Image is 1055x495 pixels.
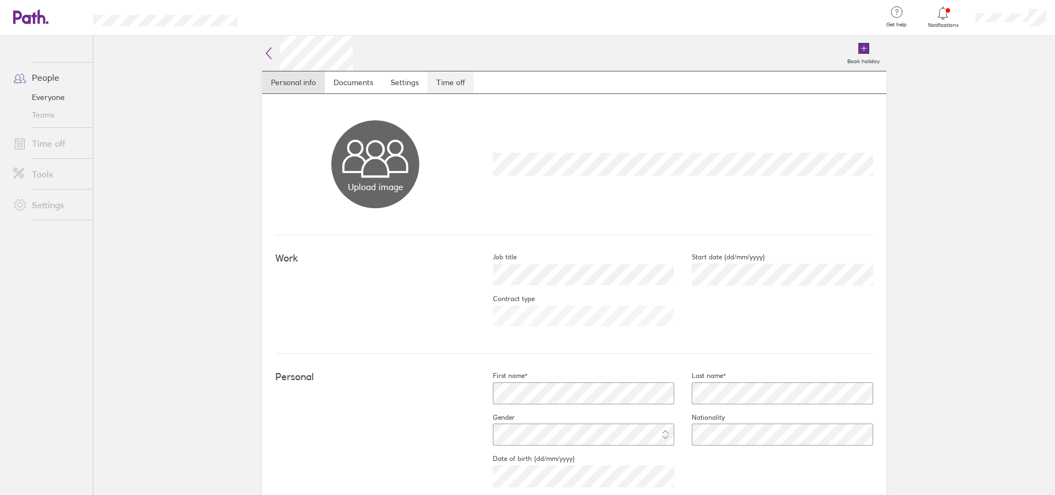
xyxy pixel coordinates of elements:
label: Start date (dd/mm/yyyy) [674,253,765,262]
label: Contract type [475,294,535,303]
h4: Work [275,253,475,264]
a: Tools [4,163,93,185]
label: Nationality [674,413,725,422]
a: Everyone [4,88,93,106]
label: First name* [475,371,527,380]
span: Get help [879,21,914,28]
a: Personal info [262,71,325,93]
a: Teams [4,106,93,124]
a: Notifications [925,5,961,29]
a: Documents [325,71,382,93]
label: Last name* [674,371,726,380]
a: Settings [382,71,427,93]
label: Gender [475,413,515,422]
a: Time off [4,132,93,154]
span: Notifications [925,22,961,29]
label: Job title [475,253,517,262]
a: Settings [4,194,93,216]
label: Date of birth (dd/mm/yyyy) [475,454,575,463]
h4: Personal [275,371,475,383]
a: People [4,66,93,88]
a: Book holiday [841,36,886,71]
label: Book holiday [841,55,886,65]
a: Time off [427,71,474,93]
